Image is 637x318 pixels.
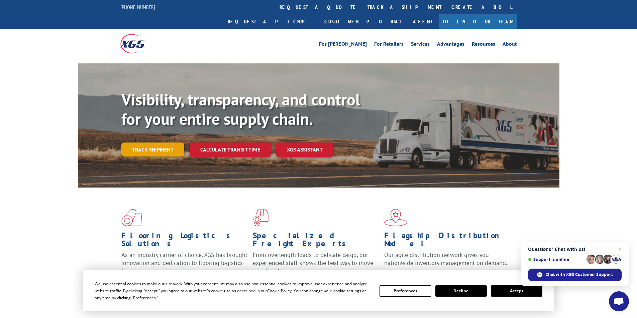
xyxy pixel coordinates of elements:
[616,245,624,253] span: Close chat
[411,41,430,49] a: Services
[319,41,367,49] a: For [PERSON_NAME]
[190,142,271,157] a: Calculate transit time
[319,14,406,29] a: Customer Portal
[528,257,584,262] span: Support is online
[223,14,319,29] a: Request a pickup
[95,280,371,301] div: We use essential cookies to make our site work. With your consent, we may also use non-essential ...
[374,41,404,49] a: For Retailers
[528,269,622,281] div: Chat with XGS Customer Support
[384,232,511,251] h1: Flagship Distribution Model
[253,232,379,251] h1: Specialized Freight Experts
[528,247,622,252] span: Questions? Chat with us!
[384,209,407,226] img: xgs-icon-flagship-distribution-model-red
[121,89,360,129] b: Visibility, transparency, and control for your entire supply chain.
[437,41,464,49] a: Advantages
[253,209,269,226] img: xgs-icon-focused-on-flooring-red
[121,251,247,275] span: As an industry carrier of choice, XGS has brought innovation and dedication to flooring logistics...
[435,285,487,297] button: Decline
[253,251,379,281] p: From overlength loads to delicate cargo, our experienced staff knows the best way to move your fr...
[121,142,184,156] a: Track shipment
[133,295,156,301] span: Preferences
[267,288,292,294] span: Cookie Policy
[83,270,554,311] div: Cookie Consent Prompt
[384,251,507,267] span: Our agile distribution network gives you nationwide inventory management on demand.
[439,14,517,29] a: Join Our Team
[121,232,248,251] h1: Flooring Logistics Solutions
[545,272,613,278] span: Chat with XGS Customer Support
[491,285,542,297] button: Accept
[472,41,495,49] a: Resources
[406,14,439,29] a: Agent
[503,41,517,49] a: About
[120,4,155,10] a: [PHONE_NUMBER]
[276,142,333,157] a: XGS ASSISTANT
[121,209,142,226] img: xgs-icon-total-supply-chain-intelligence-red
[609,291,629,311] div: Open chat
[380,285,431,297] button: Preferences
